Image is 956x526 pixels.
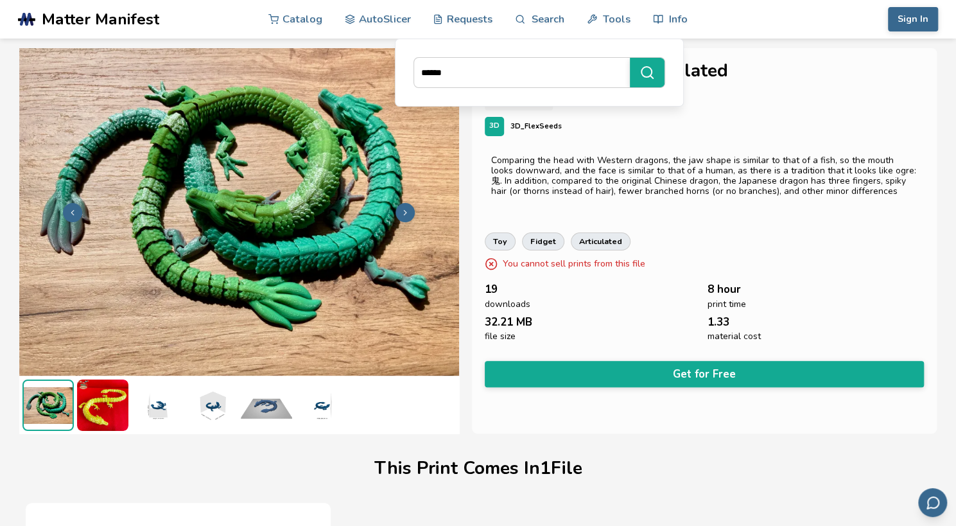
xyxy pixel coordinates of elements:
button: Sign In [888,7,938,31]
span: 8 hour [708,283,741,295]
img: 1_3D_Dimensions [132,380,183,431]
span: 1.33 [708,316,729,328]
a: articulated [571,232,630,250]
span: 3D [489,122,500,130]
p: You cannot sell prints from this file [503,257,645,270]
span: downloads [485,299,530,310]
img: 1_Print_Preview [241,380,292,431]
a: fidget [522,232,564,250]
p: 3D_FlexSeeds [510,119,562,133]
span: file size [485,331,516,342]
button: Get for Free [485,361,925,387]
img: 1_3D_Dimensions [295,380,347,431]
h1: Japanese Dragon Articulated [485,61,925,81]
a: toy [485,232,516,250]
span: Matter Manifest [42,10,159,28]
span: material cost [708,331,761,342]
h1: This Print Comes In 1 File [374,459,582,478]
img: 1_3D_Dimensions [186,380,238,431]
span: 19 [485,283,498,295]
button: Send feedback via email [918,488,947,517]
span: print time [708,299,746,310]
div: Comparing the head with Western dragons, the jaw shape is similar to that of a fish, so the mouth... [491,155,918,197]
span: 32.21 MB [485,316,532,328]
